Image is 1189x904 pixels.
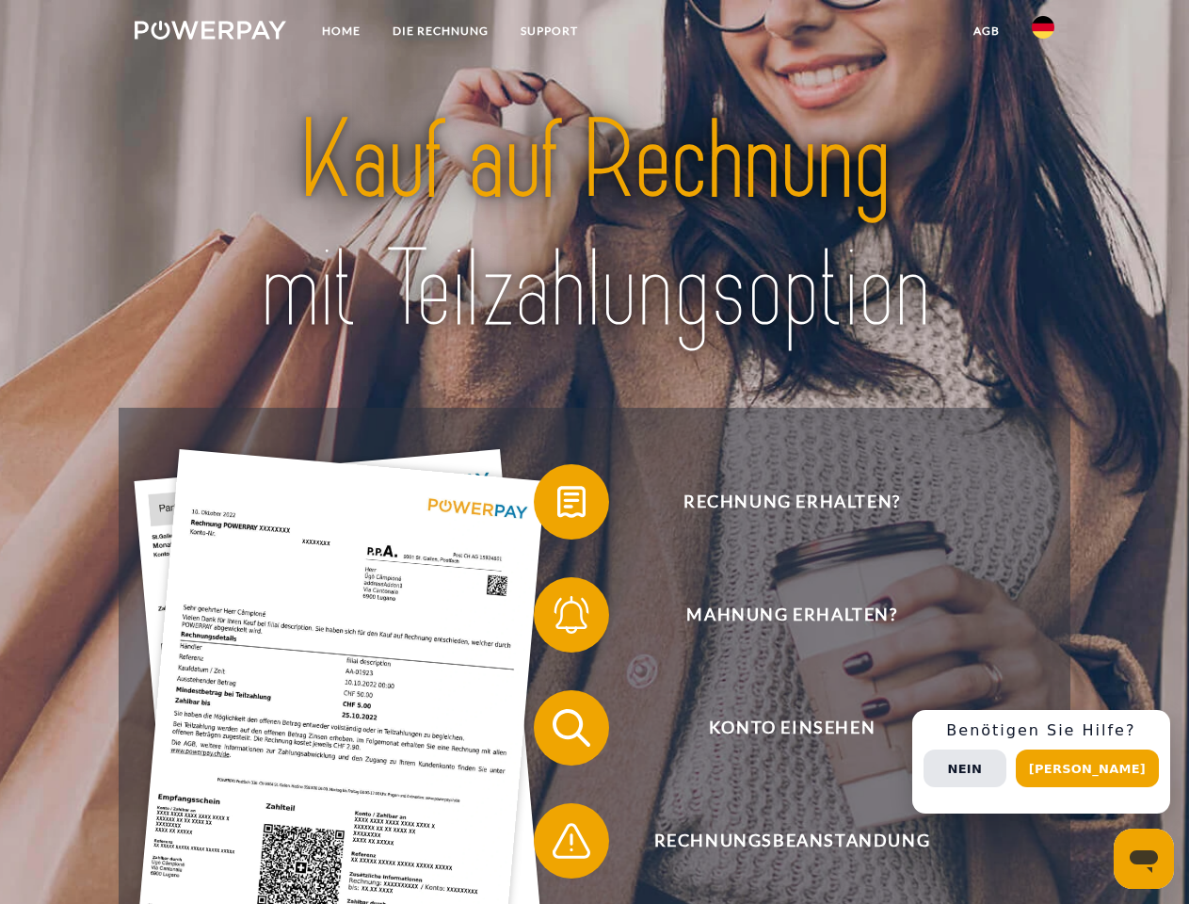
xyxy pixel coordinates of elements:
span: Mahnung erhalten? [561,577,1022,653]
button: [PERSON_NAME] [1016,750,1159,787]
img: de [1032,16,1054,39]
span: Rechnungsbeanstandung [561,803,1022,879]
button: Konto einsehen [534,690,1023,766]
img: qb_warning.svg [548,817,595,864]
span: Konto einsehen [561,690,1022,766]
div: Schnellhilfe [912,710,1170,814]
h3: Benötigen Sie Hilfe? [924,721,1159,740]
img: qb_bell.svg [548,591,595,638]
a: Home [306,14,377,48]
a: DIE RECHNUNG [377,14,505,48]
img: logo-powerpay-white.svg [135,21,286,40]
img: qb_search.svg [548,704,595,751]
button: Nein [924,750,1006,787]
iframe: Schaltfläche zum Öffnen des Messaging-Fensters [1114,829,1174,889]
button: Mahnung erhalten? [534,577,1023,653]
a: agb [957,14,1016,48]
span: Rechnung erhalten? [561,464,1022,540]
button: Rechnungsbeanstandung [534,803,1023,879]
img: title-powerpay_de.svg [180,90,1009,361]
button: Rechnung erhalten? [534,464,1023,540]
a: SUPPORT [505,14,594,48]
img: qb_bill.svg [548,478,595,525]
